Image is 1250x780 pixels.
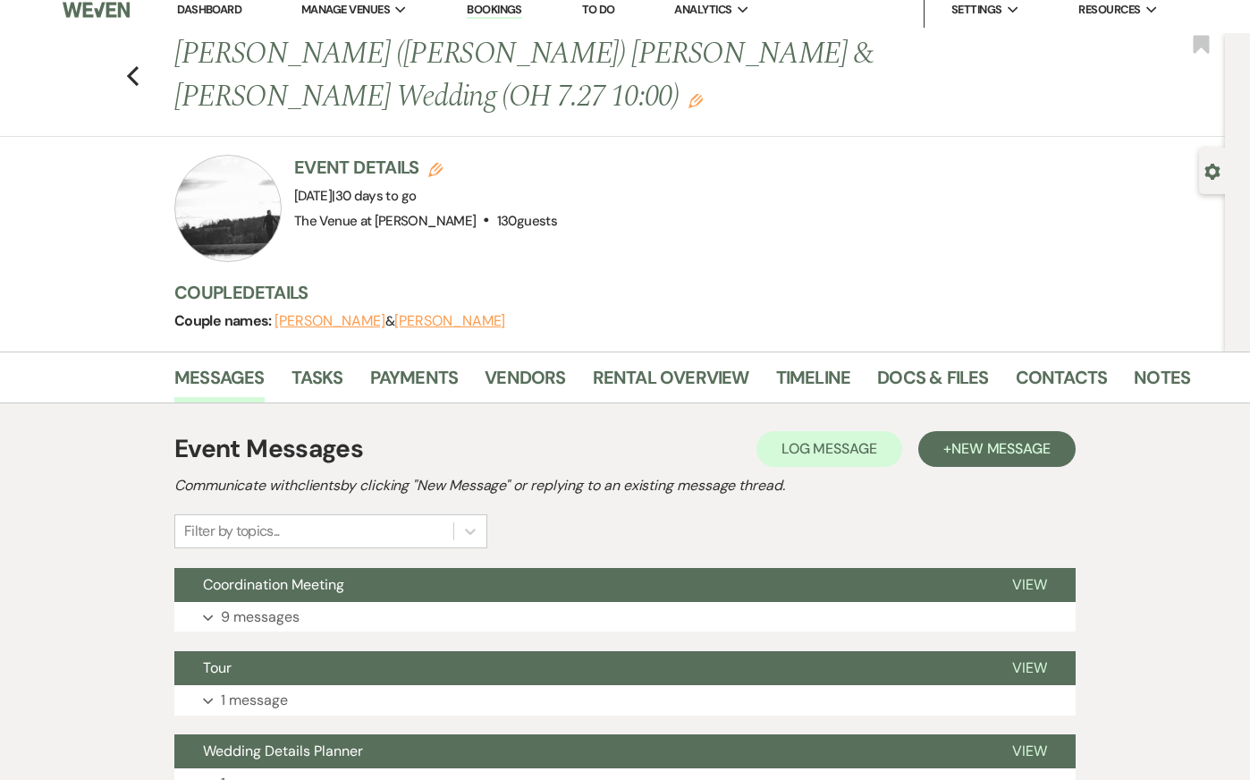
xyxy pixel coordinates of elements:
span: Tour [203,658,232,677]
h3: Event Details [294,155,557,180]
a: Payments [370,363,459,403]
button: Open lead details [1204,162,1220,179]
span: The Venue at [PERSON_NAME] [294,212,476,230]
p: 1 message [221,689,288,712]
span: Settings [951,1,1002,19]
span: Wedding Details Planner [203,742,363,760]
a: Tasks [291,363,343,403]
a: Bookings [467,2,522,19]
p: 9 messages [221,606,300,629]
span: Resources [1078,1,1140,19]
a: Notes [1134,363,1190,403]
button: View [984,651,1076,685]
h1: [PERSON_NAME] ([PERSON_NAME]) [PERSON_NAME] & [PERSON_NAME] Wedding (OH 7.27 10:00) [174,33,976,118]
button: View [984,568,1076,602]
a: Docs & Files [877,363,988,403]
span: 130 guests [497,212,557,230]
a: Contacts [1016,363,1108,403]
span: View [1012,742,1047,760]
button: Coordination Meeting [174,568,984,602]
a: Dashboard [177,2,241,17]
button: +New Message [918,431,1076,467]
span: Log Message [781,439,877,458]
button: View [984,734,1076,768]
a: Vendors [485,363,565,403]
button: Wedding Details Planner [174,734,984,768]
span: View [1012,658,1047,677]
a: Rental Overview [593,363,749,403]
span: Analytics [674,1,731,19]
button: Log Message [756,431,902,467]
span: Coordination Meeting [203,575,344,594]
span: [DATE] [294,187,416,205]
button: Tour [174,651,984,685]
button: Edit [688,92,703,108]
h2: Communicate with clients by clicking "New Message" or replying to an existing message thread. [174,475,1076,496]
span: Manage Venues [301,1,390,19]
div: Filter by topics... [184,521,280,542]
button: [PERSON_NAME] [274,314,385,328]
span: New Message [951,439,1051,458]
a: Messages [174,363,265,403]
h1: Event Messages [174,430,363,468]
span: View [1012,575,1047,594]
button: [PERSON_NAME] [394,314,505,328]
a: To Do [582,2,615,17]
span: & [274,312,505,330]
h3: Couple Details [174,280,1176,305]
a: Timeline [776,363,851,403]
button: 9 messages [174,602,1076,632]
span: 30 days to go [335,187,417,205]
span: Couple names: [174,311,274,330]
span: | [332,187,416,205]
button: 1 message [174,685,1076,716]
